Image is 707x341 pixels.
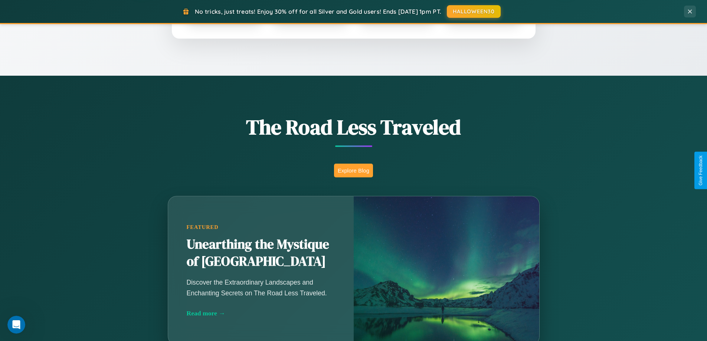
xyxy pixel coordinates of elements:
div: Open Intercom Messenger [3,3,138,23]
p: Discover the Extraordinary Landscapes and Enchanting Secrets on The Road Less Traveled. [187,277,335,298]
h2: Unearthing the Mystique of [GEOGRAPHIC_DATA] [187,236,335,270]
div: Featured [187,224,335,230]
div: Give Feedback [698,155,703,186]
span: No tricks, just treats! Enjoy 30% off for all Silver and Gold users! Ends [DATE] 1pm PT. [195,8,441,15]
button: Explore Blog [334,164,373,177]
button: HALLOWEEN30 [447,5,501,18]
h1: The Road Less Traveled [131,113,576,141]
iframe: Intercom live chat [7,316,25,334]
div: Read more → [187,309,335,317]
